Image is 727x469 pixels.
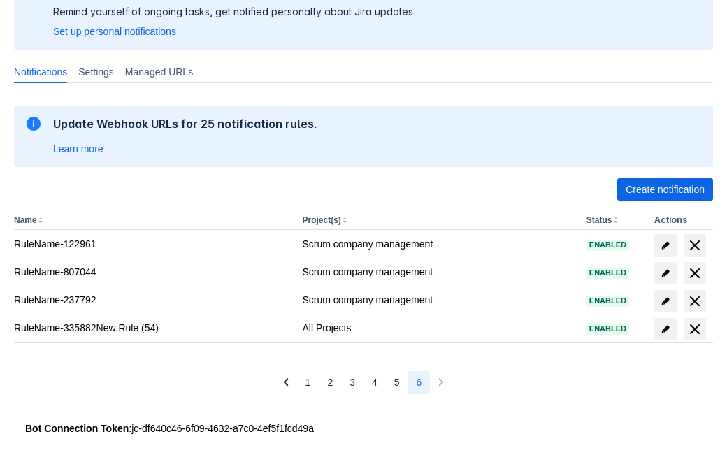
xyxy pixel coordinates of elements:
[297,371,319,394] button: Page 1
[302,237,575,251] div: Scrum company management
[327,371,333,394] span: 2
[686,293,703,310] span: delete
[660,296,671,307] span: edit
[125,65,193,79] span: Managed URLs
[586,241,629,249] span: Enabled
[319,371,341,394] button: Page 2
[14,293,291,307] div: RuleName-237792
[305,371,311,394] span: 1
[53,5,415,19] p: Remind yourself of ongoing tasks, get notified personally about Jira updates.
[660,240,671,251] span: edit
[686,265,703,282] span: delete
[78,65,114,79] span: Settings
[660,268,671,279] span: edit
[25,115,42,132] span: information
[386,371,408,394] button: Page 5
[53,24,176,38] a: Set up personal notifications
[686,237,703,254] span: delete
[302,265,575,279] div: Scrum company management
[586,215,612,225] button: Status
[302,321,575,335] div: All Projects
[341,371,363,394] button: Page 3
[617,178,713,201] button: Create notification
[14,237,291,251] div: RuleName-122961
[25,423,129,434] strong: Bot Connection Token
[53,117,317,131] h2: Update Webhook URLs for 25 notification rules.
[660,324,671,335] span: edit
[14,65,67,79] span: Notifications
[363,371,386,394] button: Page 4
[626,178,705,201] span: Create notification
[14,265,291,279] div: RuleName-807044
[394,371,400,394] span: 5
[686,321,703,338] span: delete
[649,212,713,230] th: Actions
[302,293,575,307] div: Scrum company management
[302,215,340,225] button: Project(s)
[350,371,355,394] span: 3
[586,325,629,333] span: Enabled
[417,371,422,394] span: 6
[14,215,37,225] button: Name
[408,371,431,394] button: Page 6
[586,297,629,305] span: Enabled
[275,371,453,394] nav: Pagination
[586,269,629,277] span: Enabled
[14,321,291,335] div: RuleName-335882New Rule (54)
[53,142,103,156] a: Learn more
[25,421,702,435] div: : jc-df640c46-6f09-4632-a7c0-4ef5f1fcd49a
[275,371,297,394] button: Previous
[372,371,377,394] span: 4
[430,371,452,394] button: Next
